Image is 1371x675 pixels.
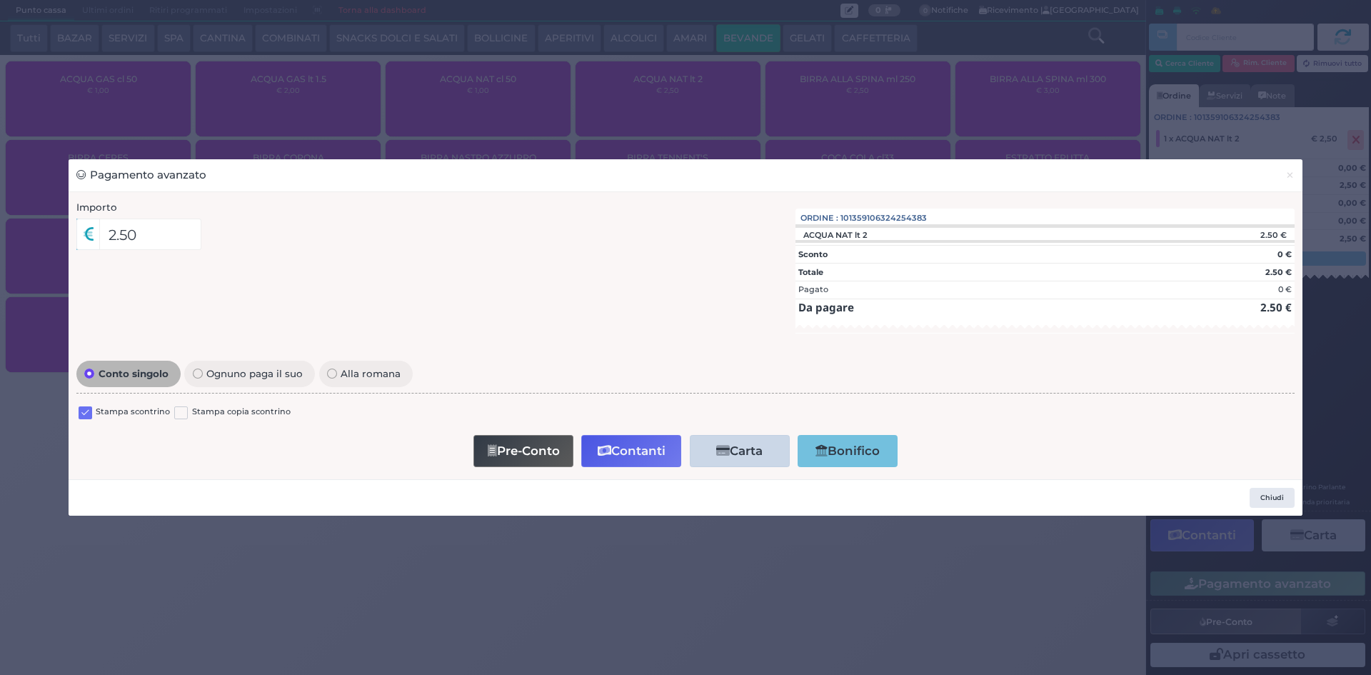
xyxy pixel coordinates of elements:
[798,267,823,277] strong: Totale
[840,212,927,224] span: 101359106324254383
[800,212,838,224] span: Ordine :
[798,249,828,259] strong: Sconto
[76,200,117,214] label: Importo
[203,369,307,379] span: Ognuno paga il suo
[96,406,170,419] label: Stampa scontrino
[94,369,172,379] span: Conto singolo
[337,369,405,379] span: Alla romana
[1250,488,1295,508] button: Chiudi
[99,219,201,250] input: Es. 30.99
[1260,300,1292,314] strong: 2.50 €
[1277,159,1302,191] button: Chiudi
[795,230,875,240] div: ACQUA NAT lt 2
[1170,230,1295,240] div: 2.50 €
[581,435,681,467] button: Contanti
[1285,167,1295,183] span: ×
[798,435,898,467] button: Bonifico
[798,300,854,314] strong: Da pagare
[690,435,790,467] button: Carta
[1278,284,1292,296] div: 0 €
[473,435,573,467] button: Pre-Conto
[1277,249,1292,259] strong: 0 €
[192,406,291,419] label: Stampa copia scontrino
[76,167,206,184] h3: Pagamento avanzato
[798,284,828,296] div: Pagato
[1265,267,1292,277] strong: 2.50 €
